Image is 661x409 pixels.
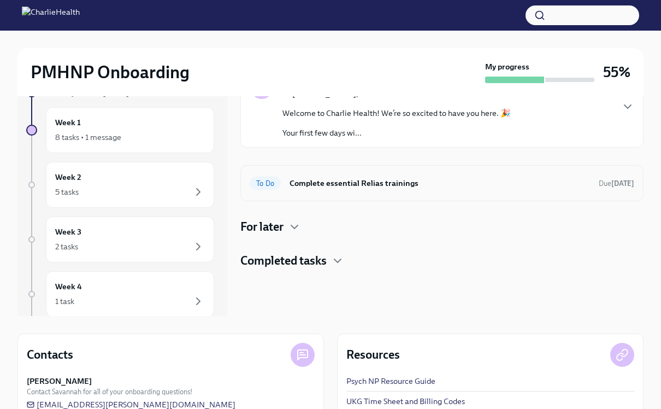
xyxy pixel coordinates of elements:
[55,281,82,293] h6: Week 4
[26,271,214,317] a: Week 41 task
[599,178,634,189] span: August 30th, 2025 10:00
[27,387,192,397] span: Contact Savannah for all of your onboarding questions!
[485,61,529,72] strong: My progress
[31,61,190,83] h2: PMHNP Onboarding
[55,132,121,143] div: 8 tasks • 1 message
[290,177,590,189] h6: Complete essential Relias trainings
[346,396,465,407] a: UKG Time Sheet and Billing Codes
[55,171,81,183] h6: Week 2
[27,376,92,387] strong: [PERSON_NAME]
[55,186,79,197] div: 5 tasks
[26,217,214,262] a: Week 32 tasks
[346,347,400,363] h4: Resources
[282,127,511,138] p: Your first few days wi...
[240,219,644,235] div: For later
[250,174,634,192] a: To DoComplete essential Relias trainingsDue[DATE]
[603,62,630,82] h3: 55%
[55,241,78,252] div: 2 tasks
[22,7,80,24] img: CharlieHealth
[240,219,284,235] h4: For later
[55,296,74,307] div: 1 task
[26,162,214,208] a: Week 25 tasks
[250,179,281,188] span: To Do
[599,179,634,188] span: Due
[27,347,73,363] h4: Contacts
[240,253,327,269] h4: Completed tasks
[346,376,435,387] a: Psych NP Resource Guide
[55,116,81,128] h6: Week 1
[611,179,634,188] strong: [DATE]
[55,226,81,238] h6: Week 3
[282,108,511,119] p: Welcome to Charlie Health! We’re so excited to have you here. 🎉
[26,107,214,153] a: Week 18 tasks • 1 message
[240,253,644,269] div: Completed tasks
